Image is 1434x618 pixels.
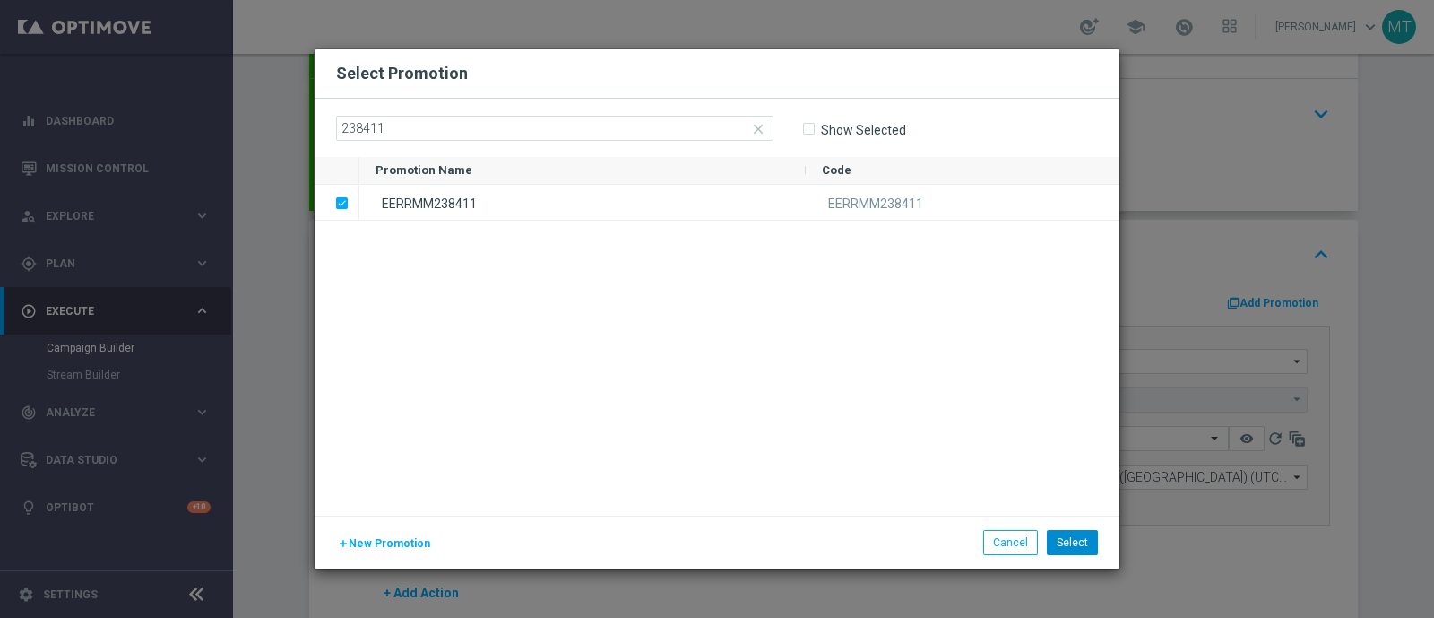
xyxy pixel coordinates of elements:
[376,163,472,177] span: Promotion Name
[750,121,766,137] i: close
[336,63,468,84] h2: Select Promotion
[828,196,923,211] span: EERRMM238411
[359,185,1119,221] div: Press SPACE to deselect this row.
[336,116,773,141] input: Search by Promotion name or Promo code
[822,163,851,177] span: Code
[315,185,359,221] div: Press SPACE to deselect this row.
[820,122,906,138] label: Show Selected
[359,185,806,220] div: EERRMM238411
[983,530,1038,555] button: Cancel
[338,538,349,549] i: add
[1047,530,1098,555] button: Select
[349,537,430,550] span: New Promotion
[336,534,432,553] button: New Promotion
